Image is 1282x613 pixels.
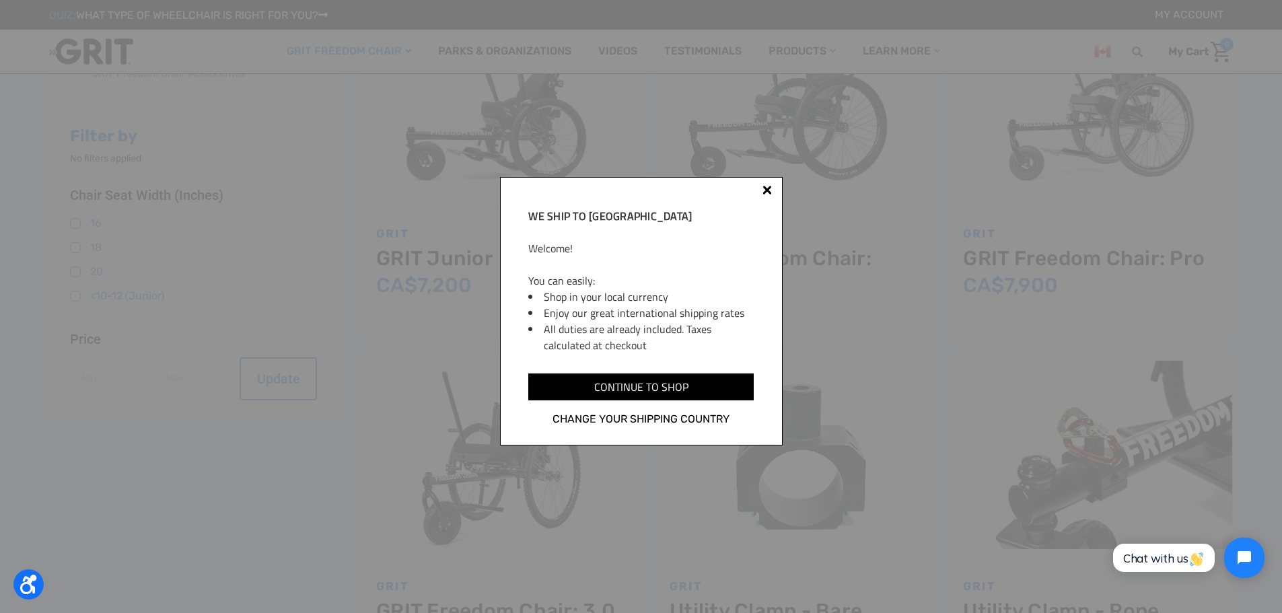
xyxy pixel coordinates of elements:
li: Enjoy our great international shipping rates [544,305,753,321]
a: Change your shipping country [528,410,753,428]
li: Shop in your local currency [544,289,753,305]
h2: We ship to [GEOGRAPHIC_DATA] [528,208,753,224]
li: All duties are already included. Taxes calculated at checkout [544,321,753,353]
p: Welcome! [528,240,753,256]
input: Continue to shop [528,373,753,400]
p: You can easily: [528,273,753,289]
iframe: Tidio Chat [1098,526,1276,589]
